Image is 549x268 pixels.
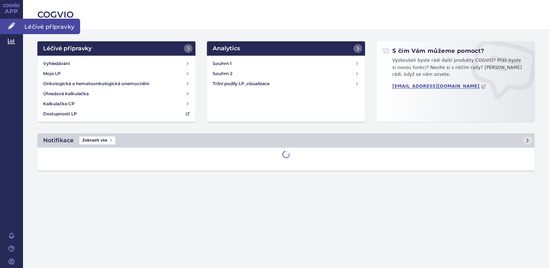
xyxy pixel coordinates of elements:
h4: Tržní podíly LP_vizualizace [213,80,355,87]
h4: Kalkulačka CP [43,100,75,107]
a: NotifikaceZobrazit vše [37,133,535,148]
a: Souhrn 1 [210,59,362,69]
a: Analytics [207,41,365,56]
h2: Notifikace [43,136,74,145]
span: Léčivé přípravky [23,19,80,34]
a: [EMAIL_ADDRESS][DOMAIN_NAME] [392,84,486,89]
h4: Souhrn 1 [213,60,355,67]
h2: COGVIO [37,9,535,21]
a: Úhradová kalkulačka [40,89,193,99]
a: Tržní podíly LP_vizualizace [210,79,362,89]
a: Moje LP [40,69,193,79]
a: Kalkulačka CP [40,99,193,109]
h2: Léčivé přípravky [43,44,92,53]
a: Onkologická a hematoonkologická onemocnění [40,79,193,89]
h4: Úhradová kalkulačka [43,90,89,97]
h4: Souhrn 2 [213,70,355,77]
h4: Dostupnosti LP [43,110,77,117]
span: Zobrazit vše [79,137,115,144]
h4: Moje LP [43,70,61,77]
h2: Analytics [213,44,240,53]
a: Souhrn 2 [210,69,362,79]
h2: S čím Vám můžeme pomoct? [382,47,484,55]
a: Léčivé přípravky [37,41,195,56]
p: Vyzkoušeli byste rádi další produkty COGVIO? Přáli byste si novou funkci? Nevíte si s něčím rady?... [382,57,529,81]
a: Vyhledávání [40,59,193,69]
h4: Vyhledávání [43,60,70,67]
h4: Onkologická a hematoonkologická onemocnění [43,80,149,87]
a: Dostupnosti LP [40,109,193,119]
